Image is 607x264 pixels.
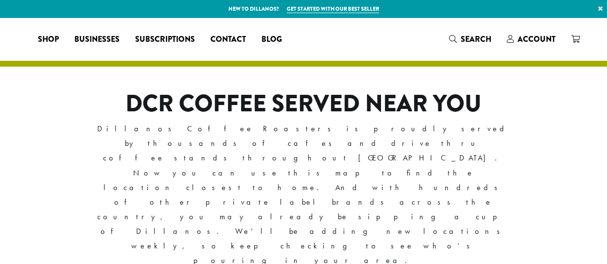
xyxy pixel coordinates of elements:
span: Businesses [74,34,120,46]
a: Get started with our best seller [287,5,379,13]
span: Account [518,34,555,45]
span: Blog [261,34,282,46]
span: Shop [38,34,59,46]
span: Search [461,34,491,45]
a: Shop [30,32,67,47]
h1: DCR COFFEE SERVED NEAR YOU [96,90,511,118]
span: Subscriptions [135,34,195,46]
a: Search [441,31,499,47]
span: Contact [210,34,246,46]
